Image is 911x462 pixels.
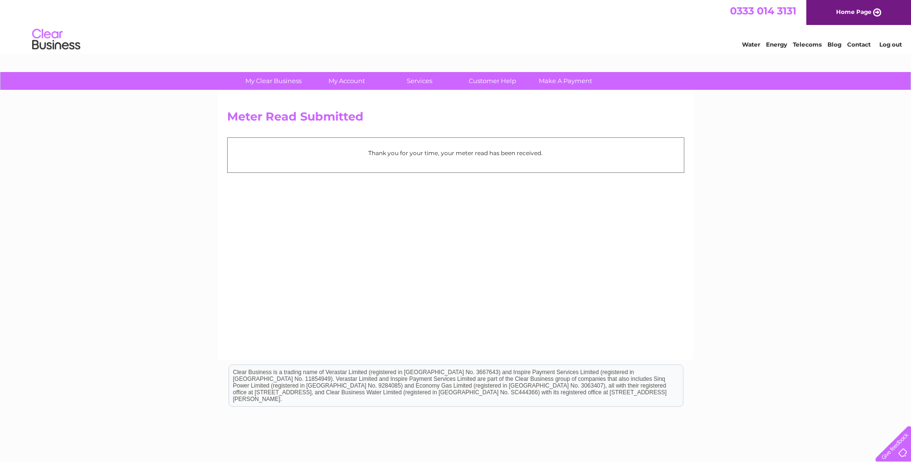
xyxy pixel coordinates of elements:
a: My Account [307,72,386,90]
a: Make A Payment [526,72,605,90]
a: Water [742,41,760,48]
a: Contact [847,41,871,48]
p: Thank you for your time, your meter read has been received. [232,148,679,158]
h2: Meter Read Submitted [227,110,684,128]
div: Clear Business is a trading name of Verastar Limited (registered in [GEOGRAPHIC_DATA] No. 3667643... [229,5,683,47]
img: logo.png [32,25,81,54]
a: Blog [827,41,841,48]
a: 0333 014 3131 [730,5,796,17]
a: Services [380,72,459,90]
a: Log out [879,41,902,48]
a: Customer Help [453,72,532,90]
a: Telecoms [793,41,822,48]
a: Energy [766,41,787,48]
a: My Clear Business [234,72,313,90]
